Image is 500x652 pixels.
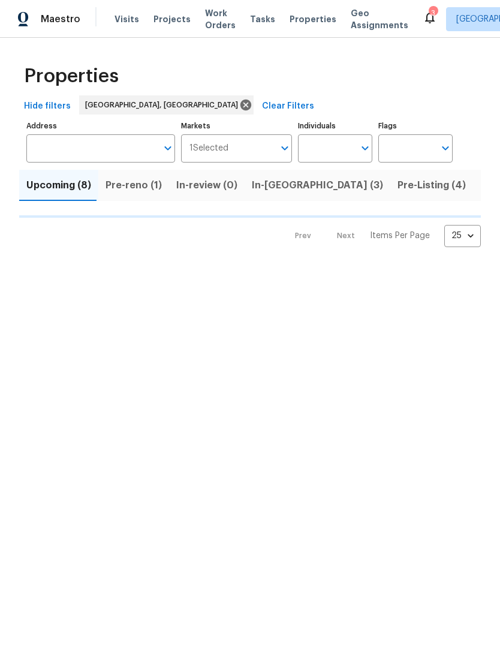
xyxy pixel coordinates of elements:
[41,13,80,25] span: Maestro
[106,177,162,194] span: Pre-reno (1)
[252,177,383,194] span: In-[GEOGRAPHIC_DATA] (3)
[85,99,243,111] span: [GEOGRAPHIC_DATA], [GEOGRAPHIC_DATA]
[153,13,191,25] span: Projects
[290,13,336,25] span: Properties
[79,95,254,115] div: [GEOGRAPHIC_DATA], [GEOGRAPHIC_DATA]
[19,95,76,118] button: Hide filters
[24,99,71,114] span: Hide filters
[257,95,319,118] button: Clear Filters
[26,122,175,130] label: Address
[370,230,430,242] p: Items Per Page
[351,7,408,31] span: Geo Assignments
[437,140,454,157] button: Open
[298,122,372,130] label: Individuals
[189,143,228,154] span: 1 Selected
[397,177,466,194] span: Pre-Listing (4)
[205,7,236,31] span: Work Orders
[159,140,176,157] button: Open
[115,13,139,25] span: Visits
[24,70,119,82] span: Properties
[378,122,453,130] label: Flags
[276,140,293,157] button: Open
[176,177,237,194] span: In-review (0)
[357,140,374,157] button: Open
[429,7,437,19] div: 3
[181,122,293,130] label: Markets
[250,15,275,23] span: Tasks
[26,177,91,194] span: Upcoming (8)
[444,220,481,251] div: 25
[262,99,314,114] span: Clear Filters
[284,225,481,247] nav: Pagination Navigation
